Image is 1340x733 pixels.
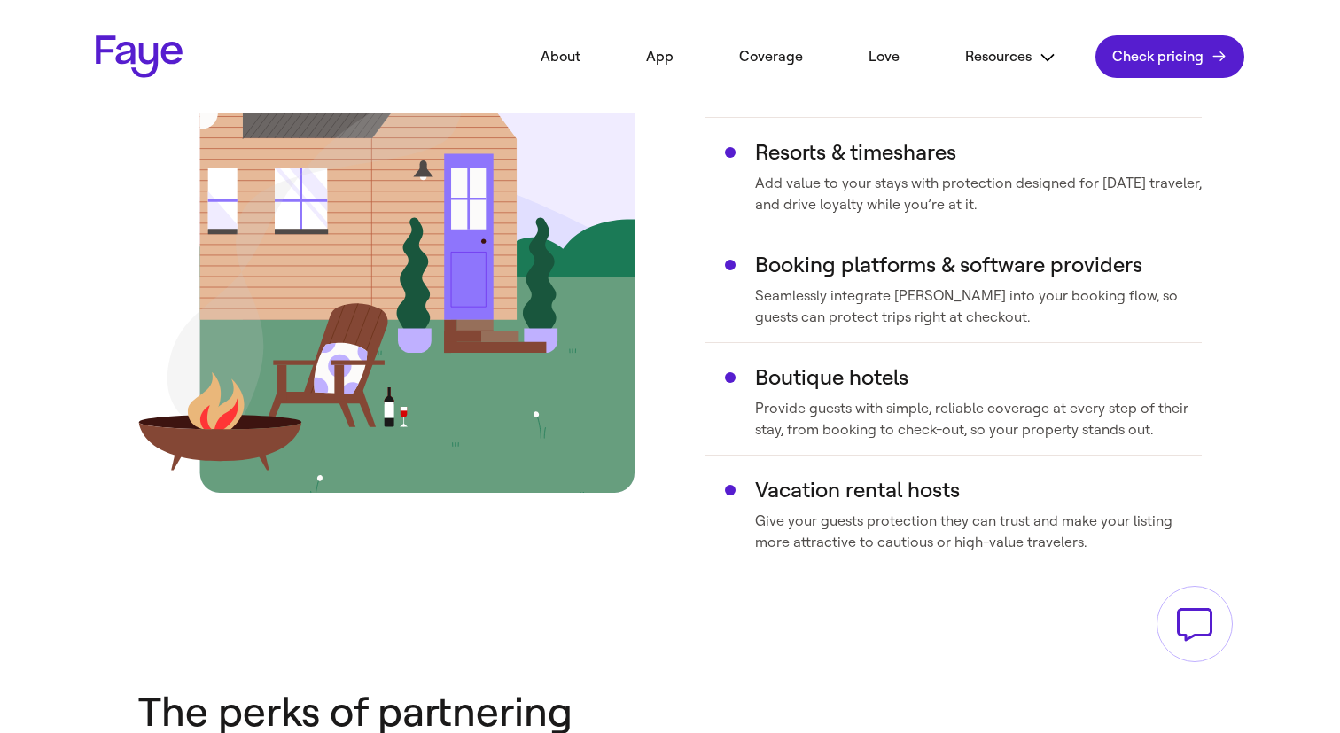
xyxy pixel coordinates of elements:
dd: Add value to your stays with protection designed for [DATE] traveler, and drive loyalty while you... [705,173,1202,215]
a: About [514,37,607,76]
dt: Booking platforms & software providers [705,230,1202,278]
dt: Vacation rental hosts [705,455,1202,503]
a: Check pricing [1095,35,1244,78]
button: Chat Support [1325,718,1326,719]
dt: Boutique hotels [705,342,1202,391]
dd: Provide guests with simple, reliable coverage at every step of their stay, from booking to check-... [705,398,1202,441]
dd: Seamlessly integrate [PERSON_NAME] into your booking flow, so guests can protect trips right at c... [705,285,1202,328]
a: Coverage [713,37,830,76]
dd: Give your guests protection they can trust and make your listing more attractive to cautious or h... [705,511,1202,553]
dt: Resorts & timeshares [705,117,1202,166]
a: App [619,37,700,76]
a: Faye Logo [96,35,183,78]
a: Love [842,37,926,76]
button: Resources [939,37,1083,77]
